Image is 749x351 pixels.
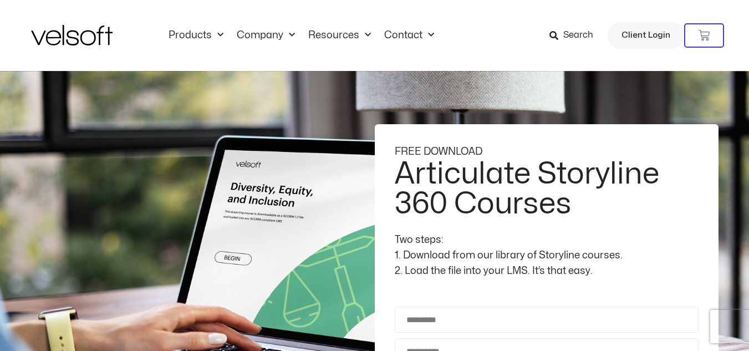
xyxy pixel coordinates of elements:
[563,28,593,43] span: Search
[395,248,699,263] div: 1. Download from our library of Storyline courses.
[230,29,302,42] a: CompanyMenu Toggle
[395,159,696,219] h2: Articulate Storyline 360 Courses
[378,29,441,42] a: ContactMenu Toggle
[395,232,699,248] div: Two steps:
[395,263,699,279] div: 2. Load the file into your LMS. It’s that easy.
[549,26,601,45] a: Search
[621,28,670,43] span: Client Login
[162,29,441,42] nav: Menu
[608,22,684,49] a: Client Login
[162,29,230,42] a: ProductsMenu Toggle
[395,144,699,160] div: FREE DOWNLOAD
[302,29,378,42] a: ResourcesMenu Toggle
[31,25,113,45] img: Velsoft Training Materials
